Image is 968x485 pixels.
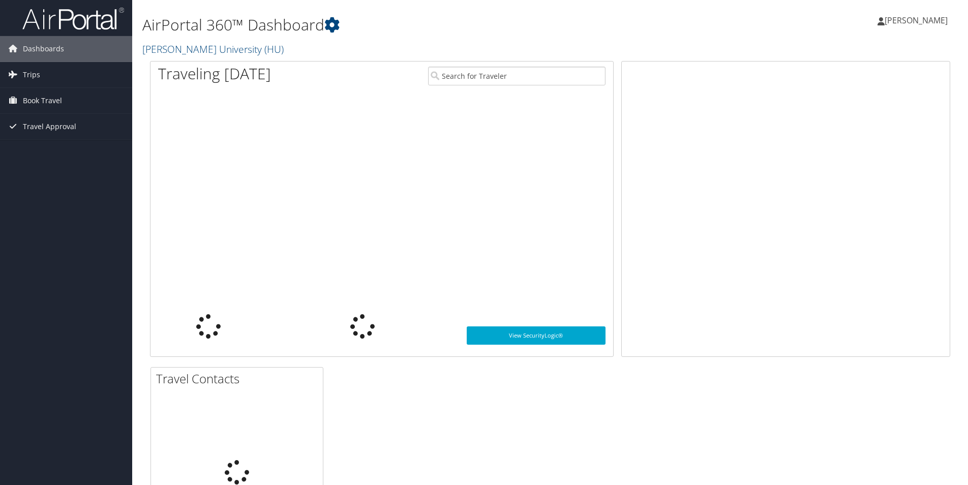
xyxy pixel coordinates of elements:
[467,326,606,345] a: View SecurityLogic®
[885,15,948,26] span: [PERSON_NAME]
[878,5,958,36] a: [PERSON_NAME]
[428,67,606,85] input: Search for Traveler
[142,14,686,36] h1: AirPortal 360™ Dashboard
[23,62,40,87] span: Trips
[156,370,323,387] h2: Travel Contacts
[23,114,76,139] span: Travel Approval
[158,63,271,84] h1: Traveling [DATE]
[23,36,64,62] span: Dashboards
[22,7,124,31] img: airportal-logo.png
[23,88,62,113] span: Book Travel
[142,42,286,56] a: [PERSON_NAME] University (HU)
